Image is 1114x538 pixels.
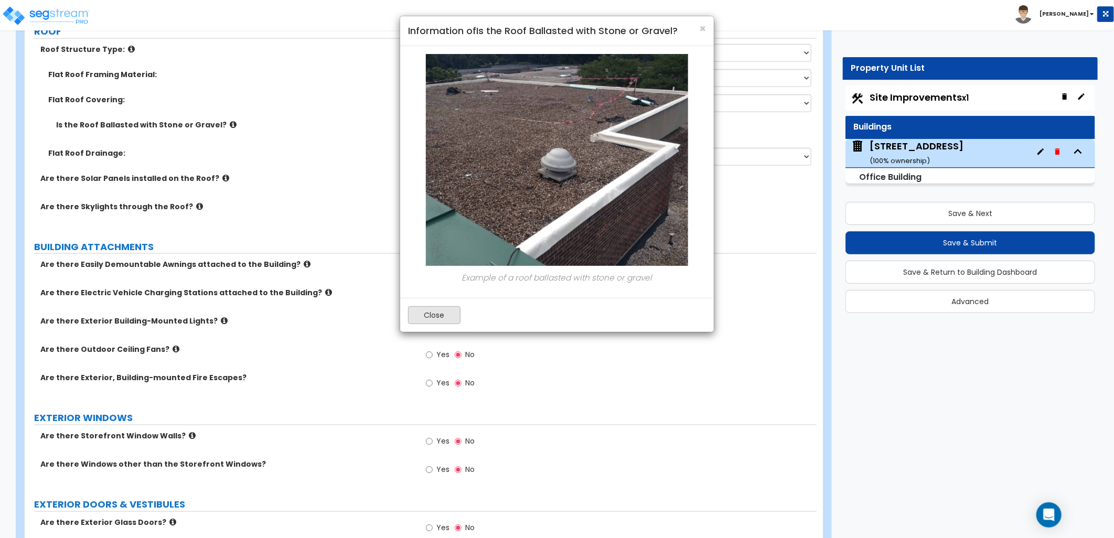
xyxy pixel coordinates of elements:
[699,23,706,34] button: Close
[1036,502,1062,528] div: Open Intercom Messenger
[408,24,706,38] h4: Information of Is the Roof Ballasted with Stone or Gravel?
[462,272,652,283] i: Example of a roof ballasted with stone or gravel
[408,306,460,324] button: Close
[699,21,706,36] span: ×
